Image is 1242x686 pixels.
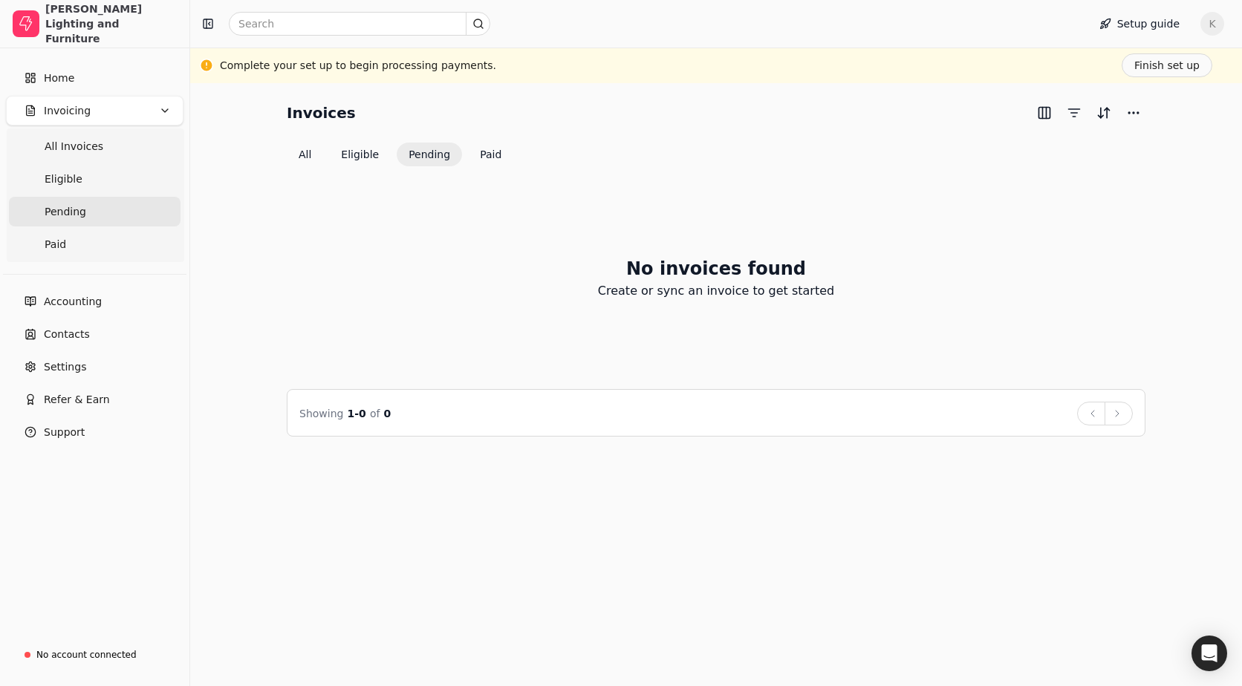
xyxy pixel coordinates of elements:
button: Refer & Earn [6,385,183,414]
span: Support [44,425,85,440]
h2: Invoices [287,101,356,125]
a: Pending [9,197,181,226]
span: Paid [45,237,66,252]
span: Pending [45,204,86,220]
button: More [1122,101,1145,125]
div: No account connected [36,648,137,661]
span: Invoicing [44,103,91,119]
a: All Invoices [9,131,181,161]
h2: No invoices found [626,255,806,282]
div: Invoice filter options [287,143,513,166]
button: Sort [1092,101,1116,125]
span: Eligible [45,171,82,187]
span: 1 - 0 [348,408,366,419]
button: Finish set up [1122,53,1212,77]
a: No account connected [6,641,183,668]
a: Home [6,63,183,93]
span: Refer & Earn [44,392,110,408]
button: Invoicing [6,96,183,125]
span: Contacts [44,327,90,342]
span: Home [44,71,74,86]
a: Paid [9,229,181,259]
button: Support [6,417,183,447]
span: of [370,408,380,419]
p: Create or sync an invoice to get started [598,282,834,300]
a: Eligible [9,164,181,194]
a: Contacts [6,319,183,349]
button: Eligible [329,143,391,166]
button: Paid [468,143,513,166]
span: All Invoices [45,139,103,154]
button: K [1200,12,1224,36]
button: Setup guide [1087,12,1191,36]
button: All [287,143,323,166]
button: Pending [397,143,462,166]
span: Settings [44,359,86,375]
input: Search [229,12,490,36]
a: Settings [6,352,183,382]
div: Complete your set up to begin processing payments. [220,58,496,73]
div: [PERSON_NAME] Lighting and Furniture [45,1,177,46]
span: Accounting [44,294,102,310]
span: Showing [299,408,343,419]
a: Accounting [6,287,183,316]
div: Open Intercom Messenger [1191,636,1227,671]
span: 0 [384,408,391,419]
